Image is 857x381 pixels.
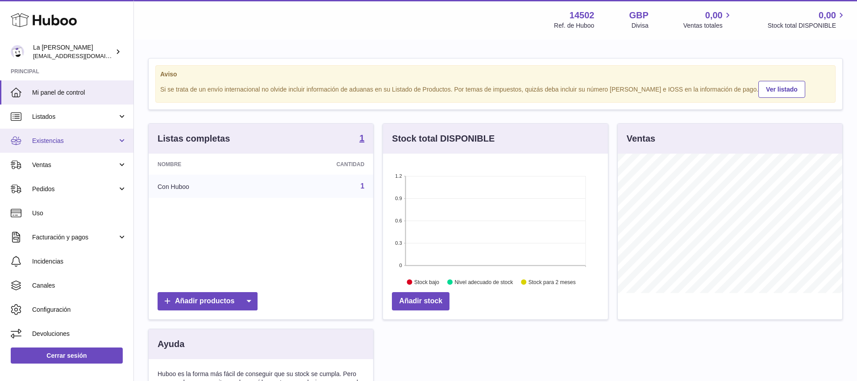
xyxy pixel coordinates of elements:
font: 0,00 [819,10,836,20]
text: 0.6 [395,218,402,223]
font: Devoluciones [32,330,70,337]
img: joaquinete2006@icloud.com [11,45,24,59]
font: [EMAIL_ADDRESS][DOMAIN_NAME] [33,52,131,59]
font: Cerrar sesión [46,352,87,359]
text: Nivel adecuado de stock [455,279,514,285]
font: Cantidad [337,161,365,167]
text: Stock para 2 meses [528,279,576,285]
font: Existencias [32,137,64,144]
font: Nombre [158,161,181,167]
font: Ref. de Huboo [554,22,594,29]
a: 0,00 Stock total DISPONIBLE [768,9,846,30]
font: Stock total DISPONIBLE [392,134,495,143]
font: Principal [11,68,39,75]
a: Ver listado [758,81,805,98]
font: Uso [32,209,43,217]
font: GBP [629,10,648,20]
a: Añadir productos [158,292,258,310]
font: Ver listado [766,86,798,93]
font: Si se trata de un envío internacional no olvide incluir información de aduanas en su Listado de P... [160,86,758,93]
a: Cerrar sesión [11,348,123,364]
a: 0,00 Ventas totales [683,9,733,30]
font: 0,00 [705,10,723,20]
font: Añadir stock [399,297,442,305]
font: Aviso [160,71,177,78]
text: 1.2 [395,173,402,179]
font: Listas completas [158,134,230,143]
font: Divisa [632,22,649,29]
font: Stock total DISPONIBLE [768,22,836,29]
font: Facturación y pagos [32,234,88,241]
font: Con Huboo [158,183,189,190]
font: Pedidos [32,185,55,193]
font: Configuración [32,306,71,313]
font: Ventas totales [683,22,723,29]
font: Ayuda [158,339,184,349]
text: 0.9 [395,196,402,201]
text: 0.3 [395,240,402,246]
a: Añadir stock [392,292,449,310]
font: Canales [32,282,55,289]
font: La [PERSON_NAME] [33,44,93,51]
font: Mi panel de control [32,89,85,96]
font: 14502 [570,10,595,20]
text: 0 [399,263,402,268]
font: Listados [32,113,55,120]
a: 1 [359,134,364,144]
a: 1 [360,182,364,190]
font: Ventas [32,161,51,168]
font: 1 [359,133,364,143]
font: Incidencias [32,258,63,265]
font: Añadir productos [175,297,234,305]
font: Ventas [627,134,655,143]
text: Stock bajo [414,279,439,285]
